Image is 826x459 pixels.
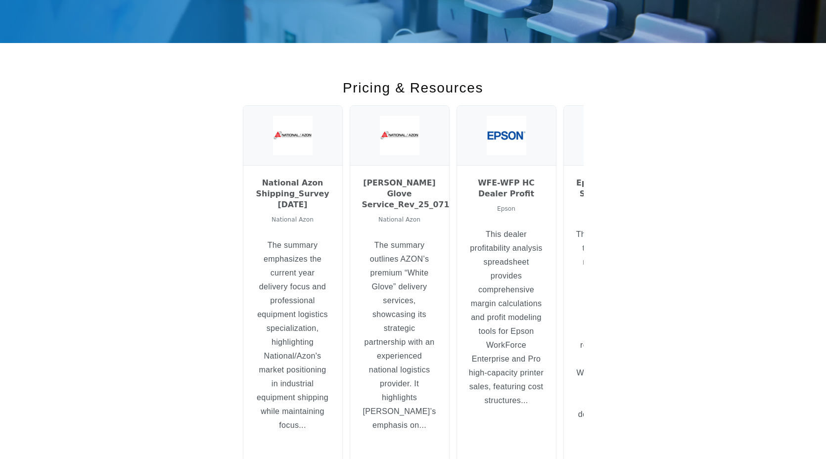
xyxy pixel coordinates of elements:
img: Epson [487,116,526,155]
a: [PERSON_NAME] Glove Service_Rev_25_0715 [362,178,437,214]
h2: Pricing & Resources [243,78,584,98]
span: Epson [497,205,515,212]
h3: WFE-WFP HC Dealer Profit [469,178,544,199]
p: This dealer profitability analysis spreadsheet provides comprehensive margin calculations and pro... [469,228,544,408]
span: National Azon [272,216,314,223]
p: This comprehensive technical service manual provides detailed maintenance procedures, troubleshoo... [576,228,651,421]
p: The summary outlines AZON’s premium “White Glove” delivery services, showcasing its strategic par... [362,238,437,432]
h3: Epson WF C879R Service Manual [576,178,651,199]
a: Epson WF C879R Service Manual [576,178,651,203]
h3: National Azon Shipping_Survey [DATE] [255,178,330,210]
a: National Azon Shipping_Survey [DATE] [255,178,330,214]
a: WFE-WFP HC Dealer Profit [469,178,544,203]
p: The summary emphasizes the current year delivery focus and professional equipment logistics speci... [255,238,330,432]
img: National Azon [273,116,313,155]
span: National Azon [378,216,420,223]
img: National Azon [380,116,419,155]
h3: [PERSON_NAME] Glove Service_Rev_25_0715 [362,178,437,210]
